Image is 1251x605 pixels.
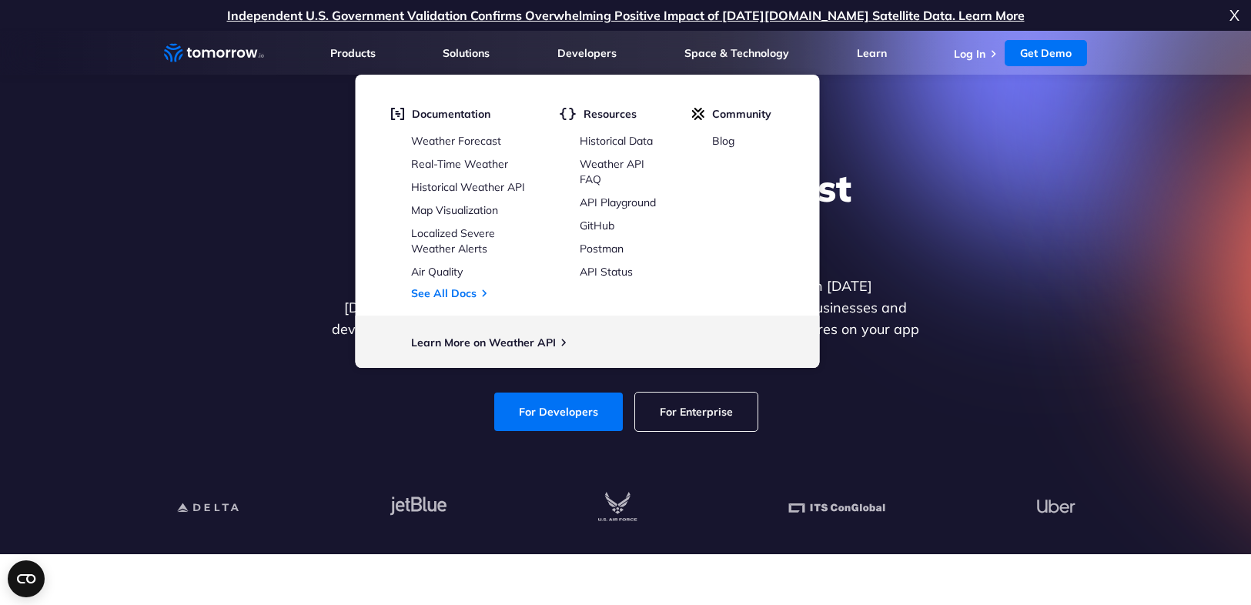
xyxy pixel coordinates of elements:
[411,203,498,217] a: Map Visualization
[411,336,556,349] a: Learn More on Weather API
[580,157,644,186] a: Weather API FAQ
[857,46,887,60] a: Learn
[411,286,477,300] a: See All Docs
[557,46,617,60] a: Developers
[712,107,771,121] span: Community
[390,107,404,121] img: doc.svg
[412,107,490,121] span: Documentation
[164,42,264,65] a: Home link
[580,265,633,279] a: API Status
[1005,40,1087,66] a: Get Demo
[580,219,614,232] a: GitHub
[411,134,501,148] a: Weather Forecast
[559,107,576,121] img: brackets.svg
[411,180,525,194] a: Historical Weather API
[954,47,985,61] a: Log In
[411,226,495,256] a: Localized Severe Weather Alerts
[494,393,623,431] a: For Developers
[329,276,923,362] p: Get reliable and precise weather data through our free API. Count on [DATE][DOMAIN_NAME] for quic...
[443,46,490,60] a: Solutions
[8,560,45,597] button: Open CMP widget
[712,134,734,148] a: Blog
[329,165,923,257] h1: Explore the World’s Best Weather API
[227,8,1025,23] a: Independent U.S. Government Validation Confirms Overwhelming Positive Impact of [DATE][DOMAIN_NAM...
[684,46,789,60] a: Space & Technology
[411,265,463,279] a: Air Quality
[691,107,704,121] img: tio-c.svg
[330,46,376,60] a: Products
[580,134,653,148] a: Historical Data
[411,157,508,171] a: Real-Time Weather
[635,393,758,431] a: For Enterprise
[580,242,624,256] a: Postman
[580,196,656,209] a: API Playground
[584,107,637,121] span: Resources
